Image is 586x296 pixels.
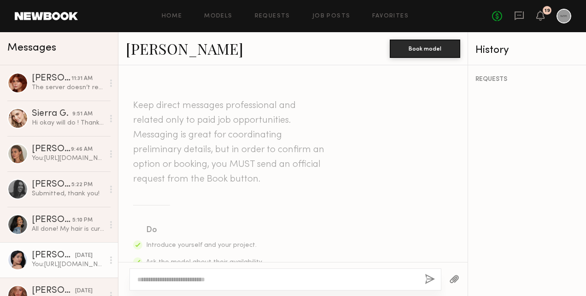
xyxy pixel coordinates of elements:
[71,74,93,83] div: 11:31 AM
[75,287,93,296] div: [DATE]
[75,251,93,260] div: [DATE]
[32,180,71,189] div: [PERSON_NAME]
[255,13,290,19] a: Requests
[32,225,104,233] div: All done! My hair is curlier than the current shots i just took.
[133,98,327,187] header: Keep direct messages professional and related only to paid job opportunities. Messaging is great ...
[32,145,71,154] div: [PERSON_NAME]
[312,13,351,19] a: Job Posts
[545,8,550,13] div: 19
[126,39,243,58] a: [PERSON_NAME]
[32,189,104,198] div: Submitted, thank you!
[372,13,409,19] a: Favorites
[390,40,460,58] button: Book model
[32,286,75,296] div: [PERSON_NAME]
[32,119,104,127] div: Hi okay will do ! Thank you
[71,145,93,154] div: 9:46 AM
[146,224,264,237] div: Do
[475,76,579,83] div: REQUESTS
[204,13,232,19] a: Models
[390,44,460,52] a: Book model
[146,242,257,248] span: Introduce yourself and your project.
[32,74,71,83] div: [PERSON_NAME]
[71,181,93,189] div: 5:22 PM
[32,109,72,119] div: Sierra G.
[32,251,75,260] div: [PERSON_NAME]
[32,154,104,163] div: You: [URL][DOMAIN_NAME]
[146,259,263,265] span: Ask the model about their availability.
[32,83,104,92] div: The server doesn’t respond when I’m trying to upload any media! Is it okay if I send it here? Hai...
[72,110,93,119] div: 9:51 AM
[475,45,579,56] div: History
[32,260,104,269] div: You: [URL][DOMAIN_NAME]
[32,216,72,225] div: [PERSON_NAME]
[72,216,93,225] div: 5:10 PM
[7,43,56,53] span: Messages
[162,13,182,19] a: Home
